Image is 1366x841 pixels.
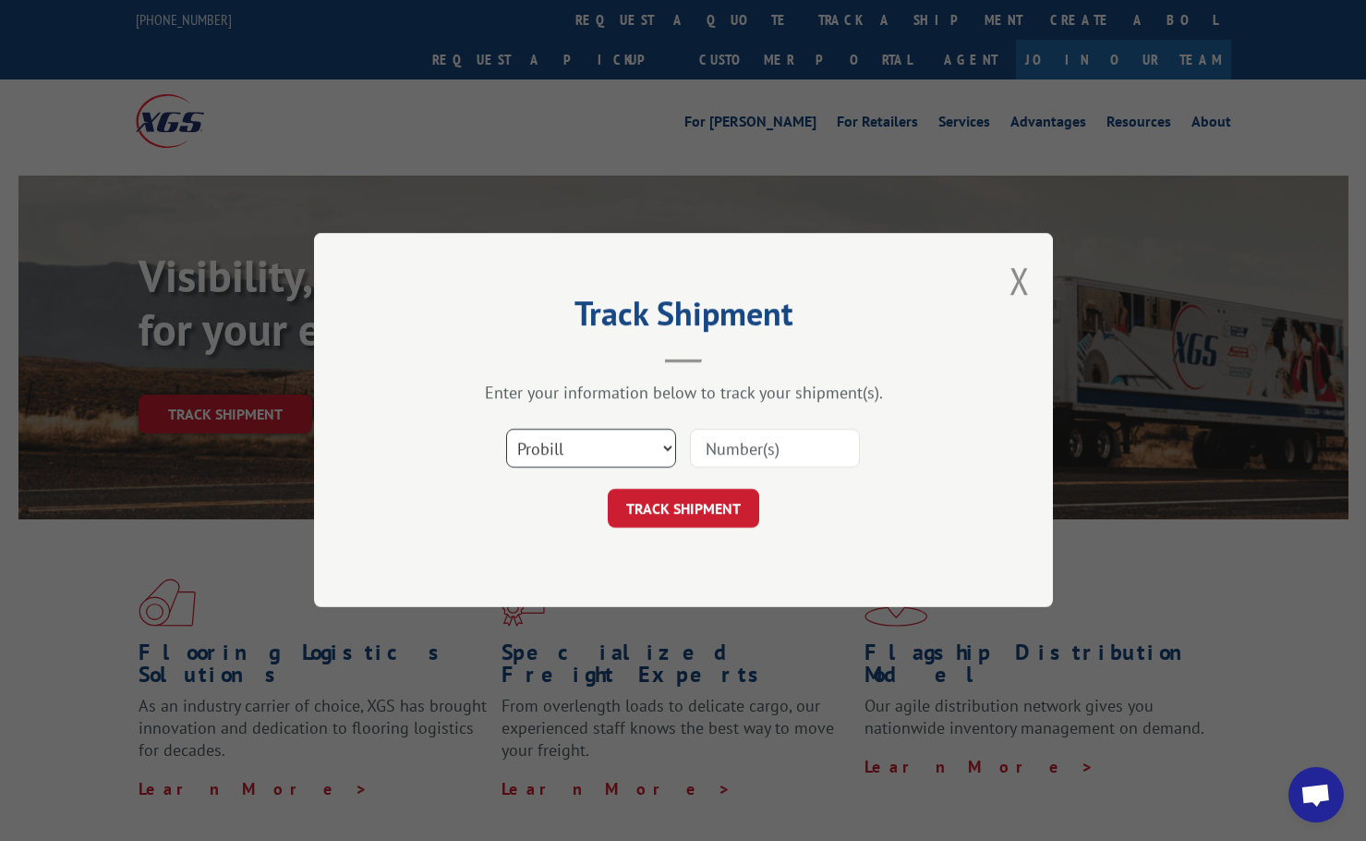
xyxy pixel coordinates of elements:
[406,383,961,404] div: Enter your information below to track your shipment(s).
[1009,256,1030,305] button: Close modal
[1288,767,1344,823] div: Open chat
[406,300,961,335] h2: Track Shipment
[608,490,759,529] button: TRACK SHIPMENT
[690,430,860,469] input: Number(s)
